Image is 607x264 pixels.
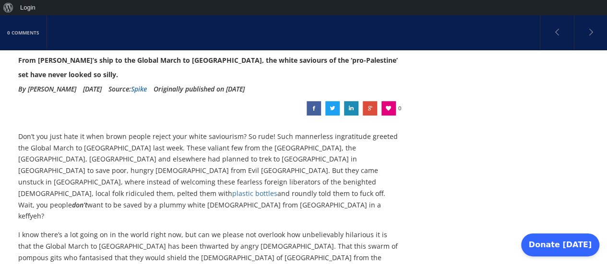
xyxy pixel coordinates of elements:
li: Originally published on [DATE] [154,82,245,96]
li: [DATE] [83,82,102,96]
a: The hilarious collapse of the cult of the keffiyeh [363,101,377,115]
div: Source: [108,82,147,96]
a: The hilarious collapse of the cult of the keffiyeh [307,101,321,115]
div: From [PERSON_NAME]’s ship to the Global March to [GEOGRAPHIC_DATA], the white saviours of the ‘pr... [18,53,399,82]
a: The hilarious collapse of the cult of the keffiyeh [344,101,358,115]
a: plastic bottles [232,189,277,198]
a: The hilarious collapse of the cult of the keffiyeh [325,101,340,115]
span: 0 [398,101,401,115]
p: Don’t you just hate it when brown people reject your white saviourism? So rude! Such mannerless i... [18,131,399,222]
em: don’t [72,200,87,209]
li: By [PERSON_NAME] [18,82,76,96]
a: Spike [131,84,147,93]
